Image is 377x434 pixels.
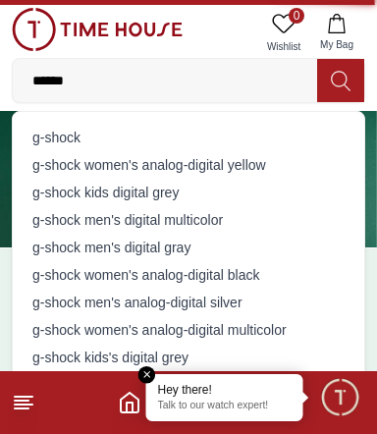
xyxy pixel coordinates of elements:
[312,37,361,52] span: My Bag
[25,289,352,316] div: g-shock men's analog-digital silver
[138,366,156,384] em: Close tooltip
[25,234,352,261] div: g-shock men's digital gray
[25,261,352,289] div: g-shock women's analog-digital black
[12,8,183,51] img: ...
[158,400,292,413] p: Talk to our watch expert!
[308,8,365,58] button: My Bag
[25,206,352,234] div: g-shock men's digital multicolor
[319,376,362,419] div: Chat Widget
[25,124,352,151] div: g-shock
[289,8,304,24] span: 0
[118,391,141,414] a: Home
[158,382,292,398] div: Hey there!
[25,151,352,179] div: g-shock women's analog-digital yellow
[259,39,308,54] span: Wishlist
[25,344,352,371] div: g-shock kids's digital grey
[25,179,352,206] div: g-shock kids digital grey
[259,8,308,58] a: 0Wishlist
[25,316,352,344] div: g-shock women's analog-digital multicolor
